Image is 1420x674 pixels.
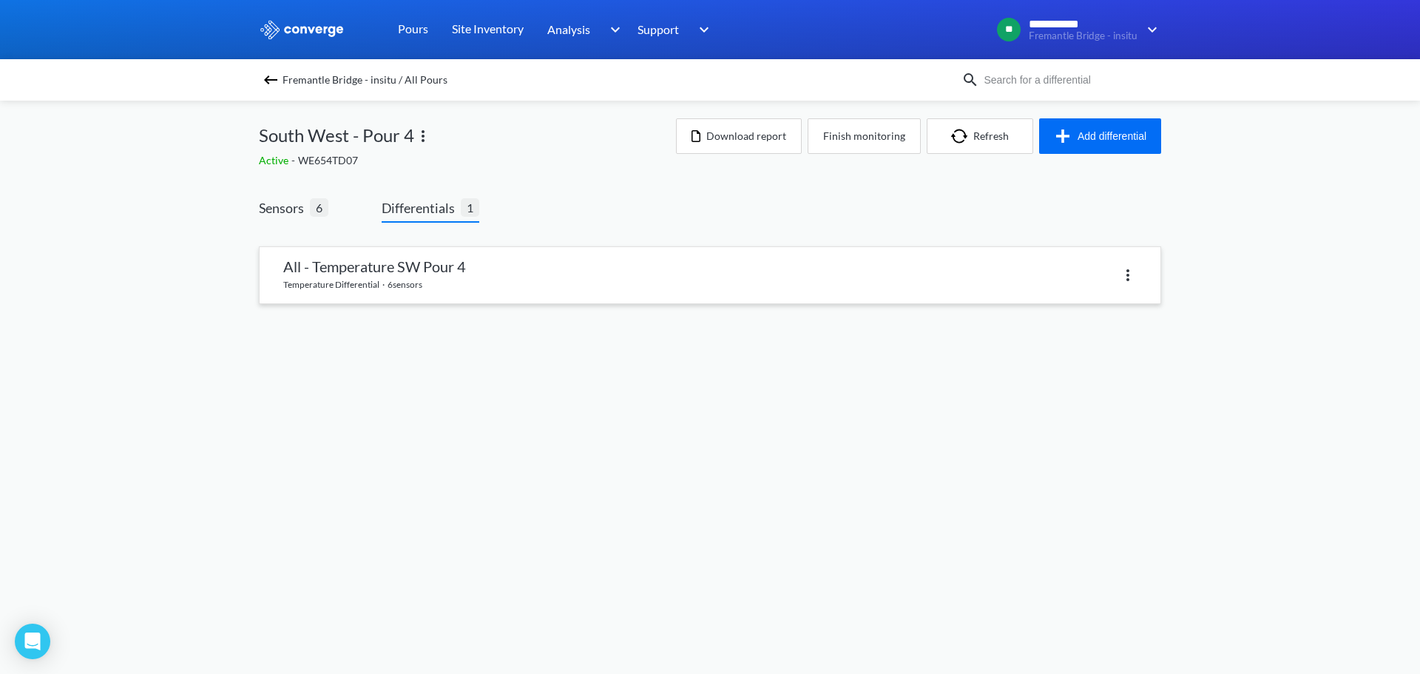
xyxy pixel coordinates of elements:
img: icon-plus.svg [1054,127,1078,145]
button: Add differential [1039,118,1161,154]
span: Analysis [547,20,590,38]
button: Finish monitoring [808,118,921,154]
div: WE654TD07 [259,152,676,169]
div: Open Intercom Messenger [15,624,50,659]
img: downArrow.svg [1137,21,1161,38]
img: icon-search.svg [961,71,979,89]
span: 1 [461,198,479,217]
span: Sensors [259,198,310,218]
button: Download report [676,118,802,154]
img: more.svg [1119,266,1137,284]
span: Active [259,154,291,166]
img: icon-refresh.svg [951,129,973,144]
span: Support [638,20,679,38]
span: Fremantle Bridge - insitu [1029,30,1137,41]
img: downArrow.svg [689,21,713,38]
img: more.svg [414,127,432,145]
span: 6 [310,198,328,217]
img: icon-file.svg [692,130,700,142]
img: downArrow.svg [601,21,624,38]
span: Differentials [382,198,461,218]
img: logo_ewhite.svg [259,20,345,39]
button: Refresh [927,118,1033,154]
img: backspace.svg [262,71,280,89]
span: - [291,154,298,166]
input: Search for a differential [979,72,1158,88]
span: Fremantle Bridge - insitu / All Pours [283,70,447,90]
span: South West - Pour 4 [259,121,414,149]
